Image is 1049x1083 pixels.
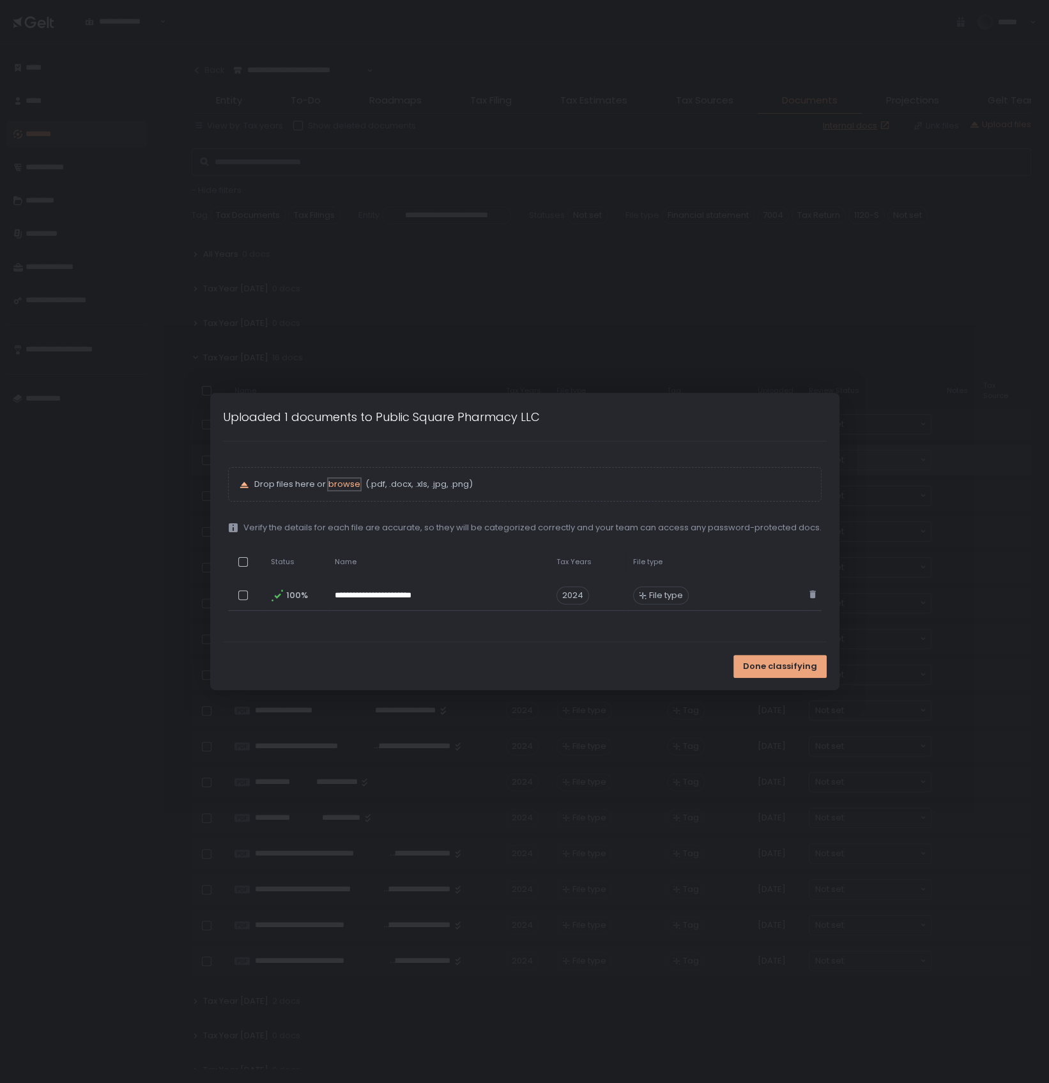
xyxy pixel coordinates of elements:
[243,522,822,534] span: Verify the details for each file are accurate, so they will be categorized correctly and your tea...
[286,590,307,601] span: 100%
[743,661,817,672] span: Done classifying
[649,590,683,601] span: File type
[254,479,811,490] p: Drop files here or
[733,655,827,678] button: Done classifying
[556,557,592,567] span: Tax Years
[328,478,360,490] span: browse
[223,408,540,426] h1: Uploaded 1 documents to Public Square Pharmacy LLC
[328,479,360,490] button: browse
[271,557,295,567] span: Status
[363,479,473,490] span: (.pdf, .docx, .xls, .jpg, .png)
[335,557,356,567] span: Name
[556,587,589,604] span: 2024
[633,557,662,567] span: File type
